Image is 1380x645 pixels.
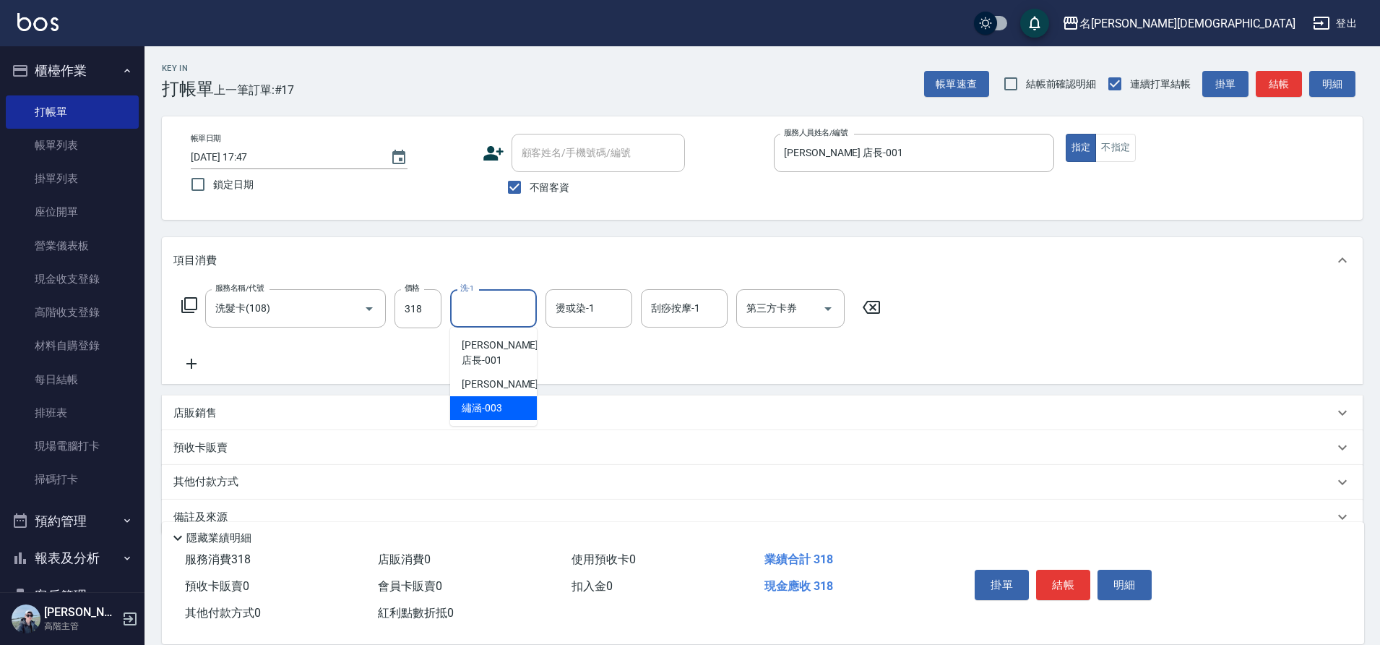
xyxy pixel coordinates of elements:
button: 結帳 [1256,71,1302,98]
span: 不留客資 [530,180,570,195]
span: 結帳前確認明細 [1026,77,1097,92]
button: 掛單 [1202,71,1249,98]
p: 店販銷售 [173,406,217,421]
button: 預約管理 [6,503,139,540]
a: 現金收支登錄 [6,262,139,296]
a: 營業儀表板 [6,229,139,262]
h2: Key In [162,64,214,73]
span: 紅利點數折抵 0 [378,606,454,620]
button: 結帳 [1036,570,1090,600]
button: Open [816,297,840,320]
div: 項目消費 [162,237,1363,283]
button: 指定 [1066,134,1097,162]
button: 明細 [1097,570,1152,600]
div: 其他付款方式 [162,465,1363,500]
span: 上一筆訂單:#17 [214,81,295,99]
a: 掛單列表 [6,162,139,195]
span: 繡涵 -003 [462,401,502,416]
h3: 打帳單 [162,79,214,99]
span: 服務消費 318 [185,552,251,566]
label: 價格 [405,283,420,294]
span: [PERSON_NAME] -002 [462,377,559,392]
div: 預收卡販賣 [162,430,1363,465]
a: 高階收支登錄 [6,296,139,329]
button: 報表及分析 [6,539,139,577]
a: 掃碼打卡 [6,463,139,496]
a: 打帳單 [6,95,139,129]
span: 預收卡販賣 0 [185,579,249,593]
label: 服務人員姓名/編號 [784,127,848,138]
a: 現場電腦打卡 [6,430,139,463]
a: 每日結帳 [6,363,139,396]
button: 櫃檯作業 [6,52,139,90]
button: 客戶管理 [6,577,139,615]
input: YYYY/MM/DD hh:mm [191,145,376,169]
img: Person [12,605,40,633]
a: 材料自購登錄 [6,329,139,362]
button: 不指定 [1095,134,1136,162]
img: Logo [17,13,59,31]
button: Open [358,297,381,320]
p: 隱藏業績明細 [186,531,251,546]
button: 名[PERSON_NAME][DEMOGRAPHIC_DATA] [1056,9,1301,38]
button: 掛單 [975,570,1029,600]
span: 會員卡販賣 0 [378,579,442,593]
label: 帳單日期 [191,133,221,144]
span: 鎖定日期 [213,177,254,192]
h5: [PERSON_NAME] [44,605,118,620]
a: 座位開單 [6,195,139,228]
div: 名[PERSON_NAME][DEMOGRAPHIC_DATA] [1079,14,1295,33]
div: 備註及來源 [162,500,1363,534]
p: 預收卡販賣 [173,440,228,456]
p: 高階主管 [44,620,118,633]
span: [PERSON_NAME] 店長 -001 [462,338,538,368]
button: 登出 [1307,10,1363,37]
button: save [1020,9,1049,38]
span: 連續打單結帳 [1130,77,1191,92]
a: 帳單列表 [6,129,139,162]
button: Choose date, selected date is 2025-09-08 [381,140,416,175]
span: 店販消費 0 [378,552,431,566]
label: 服務名稱/代號 [215,283,264,294]
span: 業績合計 318 [764,552,833,566]
a: 排班表 [6,396,139,430]
p: 備註及來源 [173,510,228,525]
label: 洗-1 [460,283,474,294]
div: 店販銷售 [162,396,1363,430]
p: 項目消費 [173,253,217,268]
span: 現金應收 318 [764,579,833,593]
span: 使用預收卡 0 [572,552,636,566]
button: 明細 [1309,71,1355,98]
span: 扣入金 0 [572,579,613,593]
button: 帳單速查 [924,71,989,98]
p: 其他付款方式 [173,474,246,490]
span: 其他付款方式 0 [185,606,261,620]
